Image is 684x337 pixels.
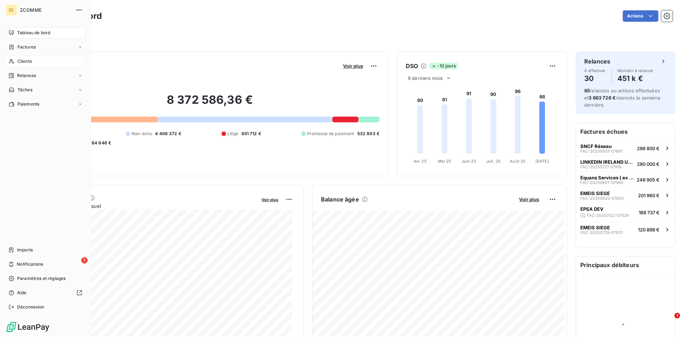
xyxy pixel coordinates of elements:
[576,221,675,237] button: EMEIS SIEGEFAC-20250728-07931120 898 €
[580,180,623,185] span: FAC-20250807-07985
[17,58,32,65] span: Clients
[617,68,654,73] span: Montant à relancer
[341,63,365,69] button: Voir plus
[155,131,181,137] span: 4 406 372 €
[17,72,36,79] span: Relances
[584,88,590,93] span: 85
[462,159,476,164] tspan: Juin 25
[17,275,66,282] span: Paramètres et réglages
[17,87,32,93] span: Tâches
[638,193,659,198] span: 201 960 €
[637,161,659,167] span: 280 000 €
[17,30,50,36] span: Tableau de bord
[660,313,677,330] iframe: Intercom live chat
[227,131,239,137] span: Litige
[576,156,675,172] button: LINKEDIN IRELAND UNLIMITED COMPANYFAC-20250721-07918280 000 €
[519,196,539,202] span: Voir plus
[580,230,622,235] span: FAC-20250728-07931
[638,227,659,233] span: 120 898 €
[6,287,85,298] a: Aide
[40,93,379,114] h2: 8 372 586,36 €
[580,196,624,200] span: FAC-20250620-07803
[406,62,418,70] h6: DSO
[17,101,39,107] span: Paiements
[357,131,379,137] span: 532 803 €
[623,10,658,22] button: Actions
[510,159,525,164] tspan: Août 25
[587,213,629,218] span: FAC-20250122-07026
[535,159,549,164] tspan: [DATE]
[584,73,606,84] h4: 30
[17,304,45,310] span: Déconnexion
[637,145,659,151] span: 286 800 €
[580,190,610,196] span: EMEIS SIEGE
[580,159,634,165] span: LINKEDIN IRELAND UNLIMITED COMPANY
[307,131,354,137] span: Promesse de paiement
[576,140,675,156] button: SNCF RéseauFAC-20250507-07681286 800 €
[639,210,659,215] span: 169 737 €
[584,88,660,108] span: relances ou actions effectuées et relancés la semaine dernière.
[321,195,359,204] h6: Balance âgée
[261,197,278,202] span: Voir plus
[576,172,675,187] button: Equans Services ( ex ENGIE Services Ltd)FAC-20250807-07985248 905 €
[17,261,43,267] span: Notifications
[486,159,501,164] tspan: Juil. 25
[580,175,634,180] span: Equans Services ( ex ENGIE Services Ltd)
[408,75,443,81] span: 6 derniers mois
[576,203,675,221] button: EPSA DEVFAC-20250122-07026169 737 €
[343,63,363,69] span: Voir plus
[580,143,612,149] span: SNCF Réseau
[438,159,451,164] tspan: Mai 25
[20,7,71,13] span: ZCOMME
[584,57,610,66] h6: Relances
[637,177,659,183] span: 248 905 €
[6,321,50,333] img: Logo LeanPay
[242,131,261,137] span: 651 712 €
[589,95,616,101] span: 3 663 726 €
[131,131,152,137] span: Non-échu
[17,290,27,296] span: Aide
[517,196,541,203] button: Voir plus
[414,159,427,164] tspan: Avr. 25
[17,44,36,50] span: Factures
[576,187,675,203] button: EMEIS SIEGEFAC-20250620-07803201 960 €
[617,73,654,84] h4: 451 k €
[259,196,280,203] button: Voir plus
[429,63,457,69] span: -10 jours
[580,165,621,169] span: FAC-20250721-07918
[584,68,606,73] span: À effectuer
[580,206,603,212] span: EPSA DEV
[580,225,610,230] span: EMEIS SIEGE
[6,4,17,16] div: ZC
[17,247,33,253] span: Imports
[674,313,680,318] span: 1
[576,256,675,274] h6: Principaux débiteurs
[89,140,111,146] span: -84 946 €
[576,123,675,140] h6: Factures échues
[40,202,256,210] span: Chiffre d'affaires mensuel
[81,257,88,264] span: 1
[580,149,622,153] span: FAC-20250507-07681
